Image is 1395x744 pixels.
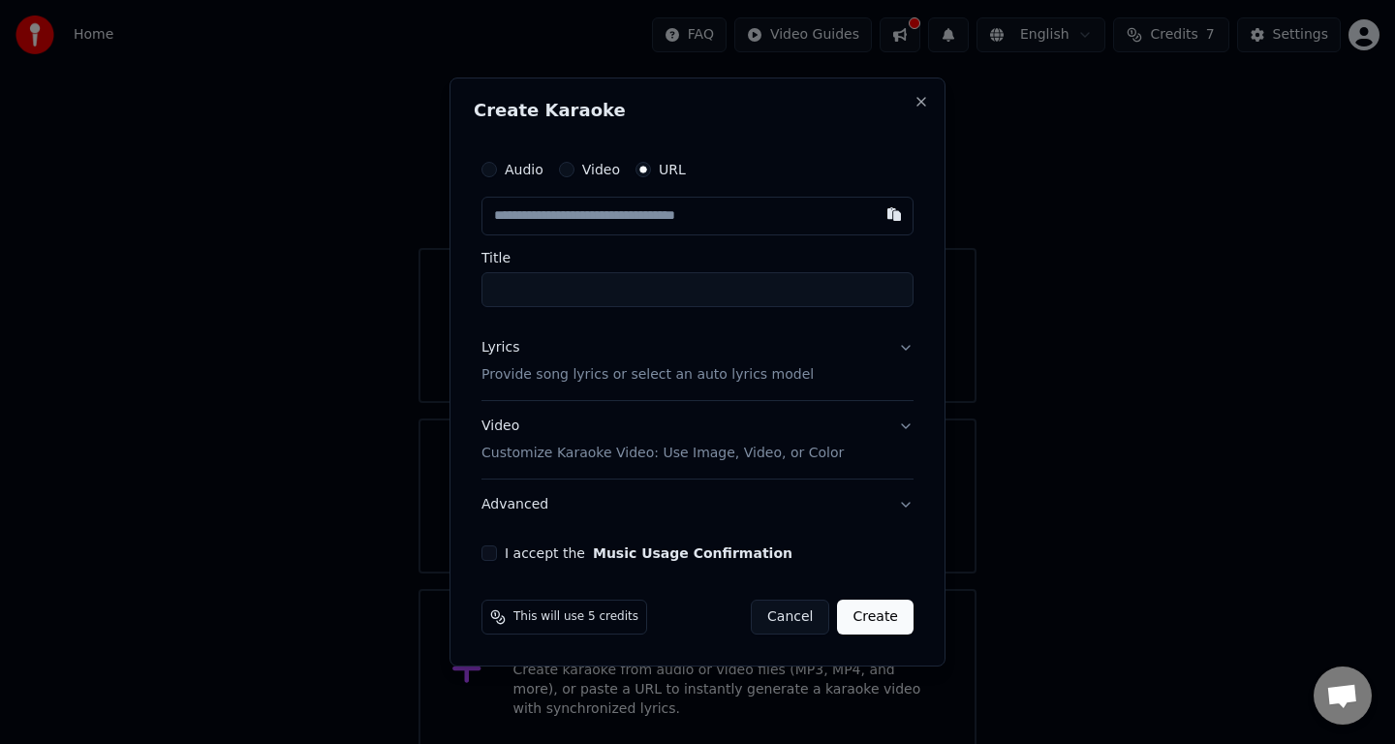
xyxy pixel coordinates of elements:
button: VideoCustomize Karaoke Video: Use Image, Video, or Color [481,401,914,479]
h2: Create Karaoke [474,102,921,119]
label: URL [659,163,686,176]
label: I accept the [505,546,792,560]
span: This will use 5 credits [513,609,638,625]
p: Customize Karaoke Video: Use Image, Video, or Color [481,444,844,463]
button: Create [837,600,914,635]
button: Cancel [751,600,829,635]
label: Audio [505,163,543,176]
button: Advanced [481,480,914,530]
div: Lyrics [481,338,519,357]
label: Title [481,251,914,264]
label: Video [582,163,620,176]
button: I accept the [593,546,792,560]
p: Provide song lyrics or select an auto lyrics model [481,365,814,385]
button: LyricsProvide song lyrics or select an auto lyrics model [481,323,914,400]
div: Video [481,417,844,463]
